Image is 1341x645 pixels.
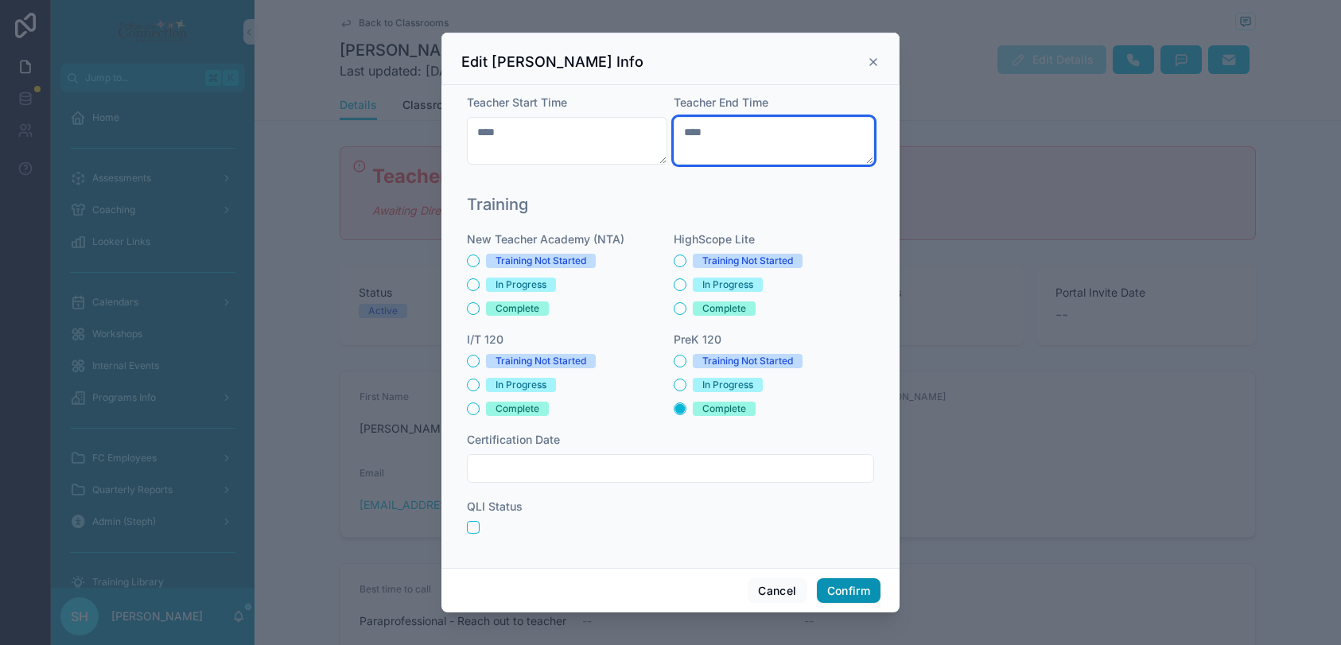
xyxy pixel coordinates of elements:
button: Cancel [748,578,807,604]
div: Training Not Started [496,354,586,368]
div: Complete [496,301,539,316]
h3: Edit [PERSON_NAME] Info [461,52,643,72]
div: Complete [702,402,746,416]
div: Training Not Started [702,354,793,368]
span: PreK 120 [674,332,721,346]
div: In Progress [702,378,753,392]
div: Training Not Started [496,254,586,268]
span: QLI Status [467,499,523,513]
div: In Progress [496,278,546,292]
span: Teacher End Time [674,95,768,109]
div: In Progress [702,278,753,292]
span: New Teacher Academy (NTA) [467,232,624,246]
div: Complete [496,402,539,416]
button: Confirm [817,578,880,604]
span: HighScope Lite [674,232,755,246]
span: Certification Date [467,433,560,446]
h1: Training [467,193,528,216]
div: Training Not Started [702,254,793,268]
span: I/T 120 [467,332,503,346]
div: In Progress [496,378,546,392]
div: Complete [702,301,746,316]
span: Teacher Start Time [467,95,567,109]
